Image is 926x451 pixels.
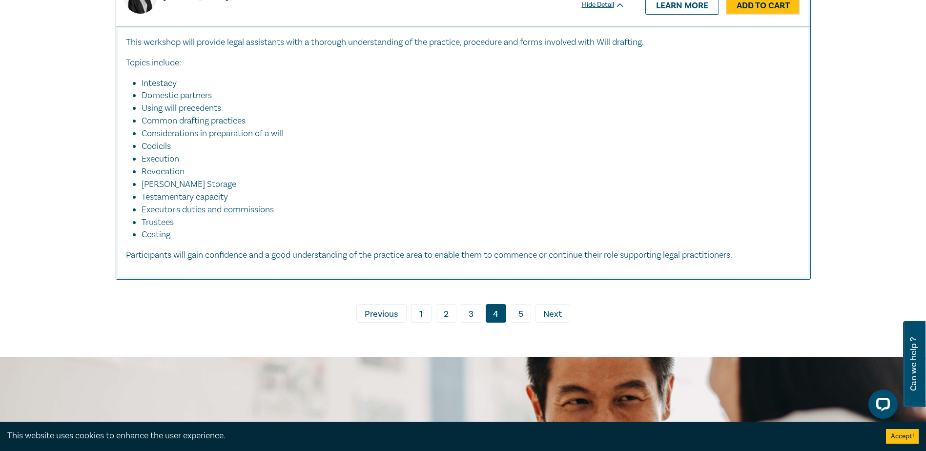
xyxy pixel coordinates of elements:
[365,308,398,321] span: Previous
[535,304,570,323] a: Next
[461,304,481,323] a: 3
[861,386,902,427] iframe: LiveChat chat widget
[7,430,871,442] div: This website uses cookies to enhance the user experience.
[543,308,562,321] span: Next
[142,228,801,241] li: Costing
[142,127,791,140] li: Considerations in preparation of a will
[511,304,531,323] a: 5
[142,102,791,115] li: Using will precedents
[886,429,919,444] button: Accept cookies
[411,304,432,323] a: 1
[142,204,791,216] li: Executor's duties and commissions
[126,57,801,69] p: Topics include:
[436,304,456,323] a: 2
[142,153,791,165] li: Execution
[142,191,791,204] li: Testamentary capacity
[142,77,791,90] li: Intestacy
[142,216,791,229] li: Trustees
[142,89,791,102] li: Domestic partners
[142,140,791,153] li: Codicils
[909,327,918,401] span: Can we help ?
[356,304,407,323] a: Previous
[126,249,801,262] p: Participants will gain confidence and a good understanding of the practice area to enable them to...
[126,36,801,49] p: This workshop will provide legal assistants with a thorough understanding of the practice, proced...
[142,115,791,127] li: Common drafting practices
[142,165,791,178] li: Revocation
[142,178,791,191] li: [PERSON_NAME] Storage
[486,304,506,323] a: 4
